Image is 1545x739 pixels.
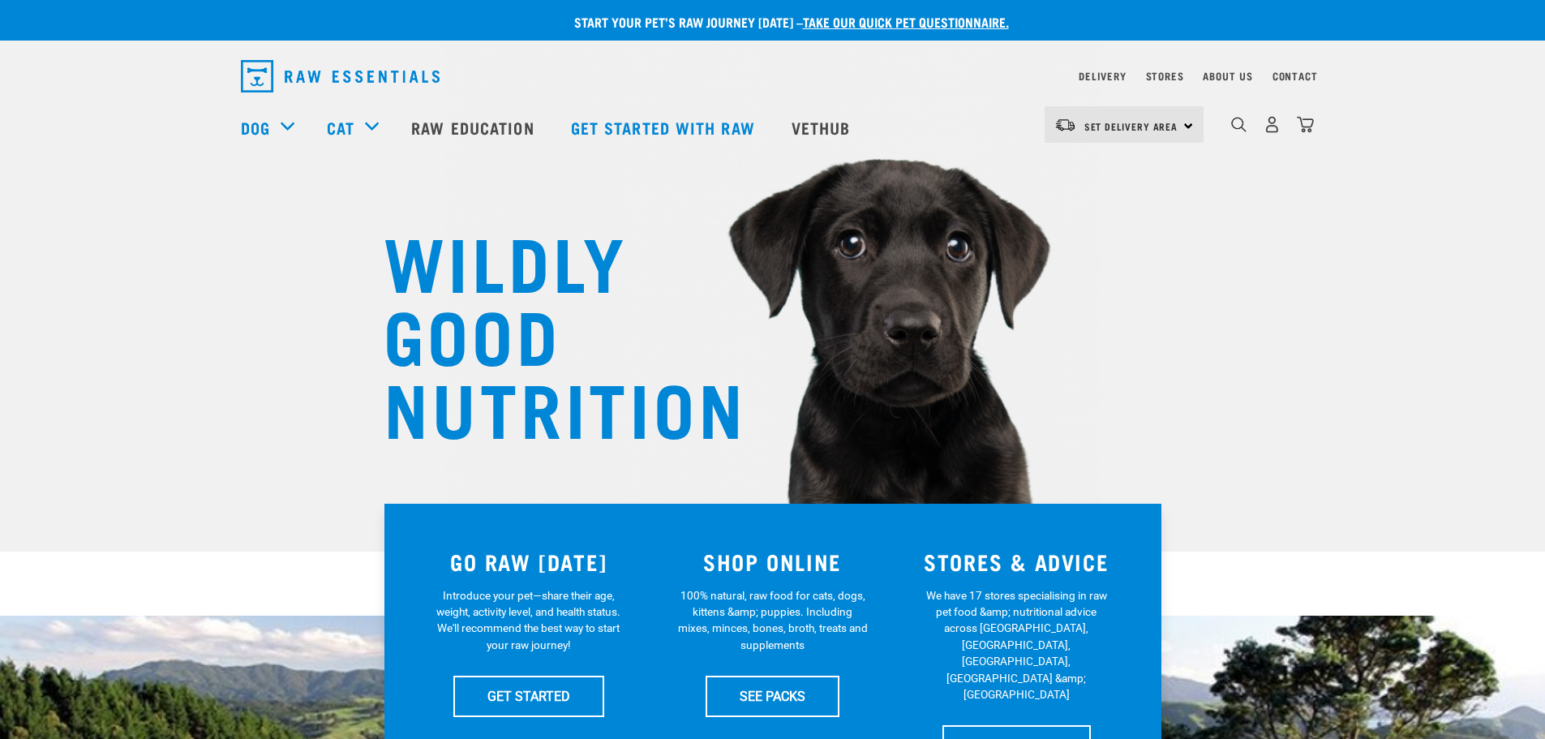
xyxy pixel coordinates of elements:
[327,115,354,140] a: Cat
[241,115,270,140] a: Dog
[803,18,1009,25] a: take our quick pet questionnaire.
[904,549,1129,574] h3: STORES & ADVICE
[1203,73,1252,79] a: About Us
[1054,118,1076,132] img: van-moving.png
[228,54,1318,99] nav: dropdown navigation
[241,60,440,92] img: Raw Essentials Logo
[417,549,642,574] h3: GO RAW [DATE]
[1264,116,1281,133] img: user.png
[1272,73,1318,79] a: Contact
[1084,123,1178,129] span: Set Delivery Area
[395,95,554,160] a: Raw Education
[1146,73,1184,79] a: Stores
[921,587,1112,703] p: We have 17 stores specialising in raw pet food &amp; nutritional advice across [GEOGRAPHIC_DATA],...
[775,95,871,160] a: Vethub
[1297,116,1314,133] img: home-icon@2x.png
[555,95,775,160] a: Get started with Raw
[677,587,868,654] p: 100% natural, raw food for cats, dogs, kittens &amp; puppies. Including mixes, minces, bones, bro...
[433,587,624,654] p: Introduce your pet—share their age, weight, activity level, and health status. We'll recommend th...
[1079,73,1126,79] a: Delivery
[706,676,839,716] a: SEE PACKS
[1231,117,1247,132] img: home-icon-1@2x.png
[660,549,885,574] h3: SHOP ONLINE
[384,223,708,442] h1: WILDLY GOOD NUTRITION
[453,676,604,716] a: GET STARTED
